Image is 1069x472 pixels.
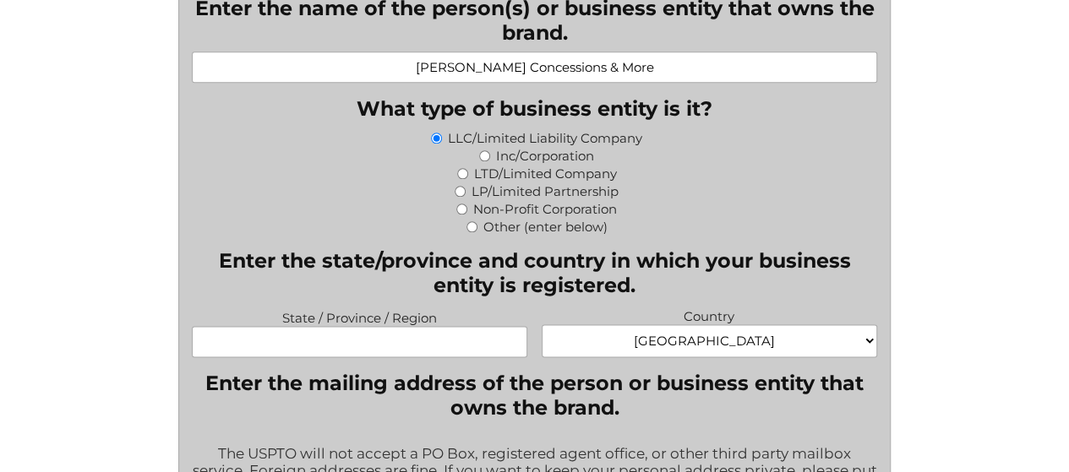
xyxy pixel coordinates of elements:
[192,52,877,83] input: Examples: Jean Doe, TechWorks, Jean Doe and John Dean, etc.
[357,96,712,121] legend: What type of business entity is it?
[192,306,527,326] label: State / Province / Region
[473,201,617,217] label: Non-Profit Corporation
[496,148,594,164] label: Inc/Corporation
[448,130,642,146] label: LLC/Limited Liability Company
[483,219,608,235] label: Other (enter below)
[192,371,877,420] legend: Enter the mailing address of the person or business entity that owns the brand.
[542,304,877,324] label: Country
[192,248,877,297] legend: Enter the state/province and country in which your business entity is registered.
[472,183,619,199] label: LP/Limited Partnership
[474,165,617,182] label: LTD/Limited Company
